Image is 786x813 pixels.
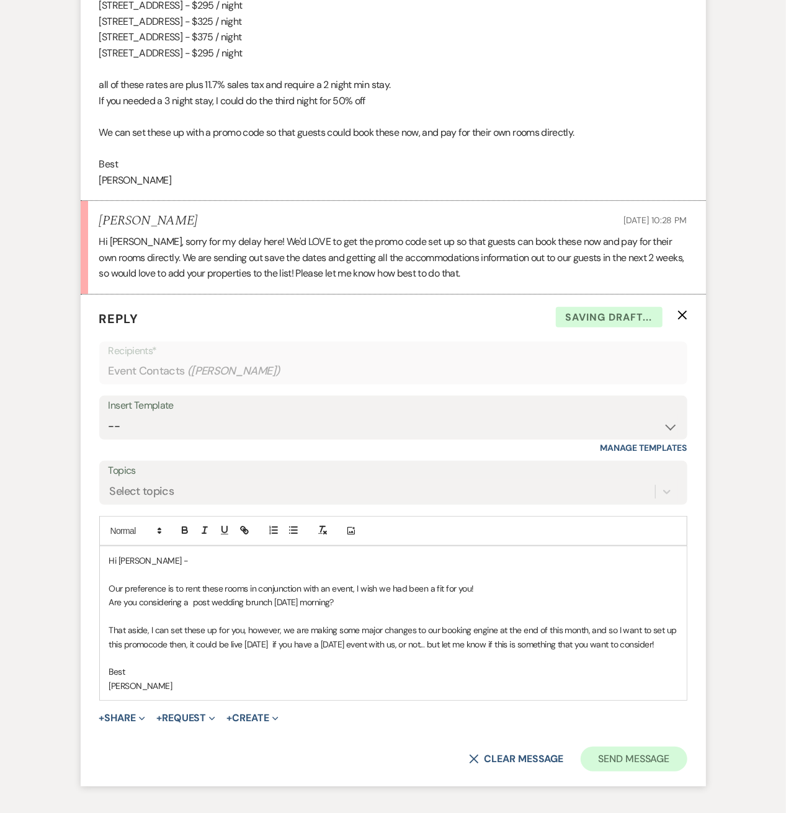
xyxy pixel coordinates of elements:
p: Best [99,156,687,172]
span: + [226,713,232,723]
p: [STREET_ADDRESS] - $375 / night [99,29,687,45]
span: Saving draft... [556,307,663,328]
div: Insert Template [109,397,678,415]
p: Are you considering a post wedding brunch [DATE] morning? [109,595,677,609]
h5: [PERSON_NAME] [99,213,198,229]
p: [STREET_ADDRESS] - $295 / night [99,45,687,61]
p: Our preference is to rent these rooms in conjunction with an event, I wish we had been a fit for ... [109,582,677,595]
button: Clear message [469,754,563,764]
button: Create [226,713,278,723]
p: all of these rates are plus 11.7% sales tax and require a 2 night min stay. [99,77,687,93]
p: Recipients* [109,343,678,359]
p: If you needed a 3 night stay, I could do the third night for 50% off [99,93,687,109]
p: [PERSON_NAME] [109,679,677,693]
span: ( [PERSON_NAME] ) [187,363,280,380]
div: Select topics [110,484,174,500]
button: Request [156,713,215,723]
a: Manage Templates [601,442,687,453]
p: [STREET_ADDRESS] - $325 / night [99,14,687,30]
p: We can set these up with a promo code so that guests could book these now, and pay for their own ... [99,125,687,141]
p: That aside, I can set these up for you, however, we are making some major changes to our booking ... [109,623,677,651]
span: + [99,713,105,723]
span: [DATE] 10:28 PM [624,215,687,226]
p: [PERSON_NAME] [99,172,687,189]
p: Hi [PERSON_NAME], sorry for my delay here! We'd LOVE to get the promo code set up so that guests ... [99,234,687,282]
button: Send Message [581,747,687,771]
div: Event Contacts [109,359,678,383]
p: Best [109,665,677,678]
span: + [156,713,162,723]
span: Reply [99,311,139,327]
p: Hi [PERSON_NAME] - [109,554,677,567]
label: Topics [109,462,678,480]
button: Share [99,713,146,723]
